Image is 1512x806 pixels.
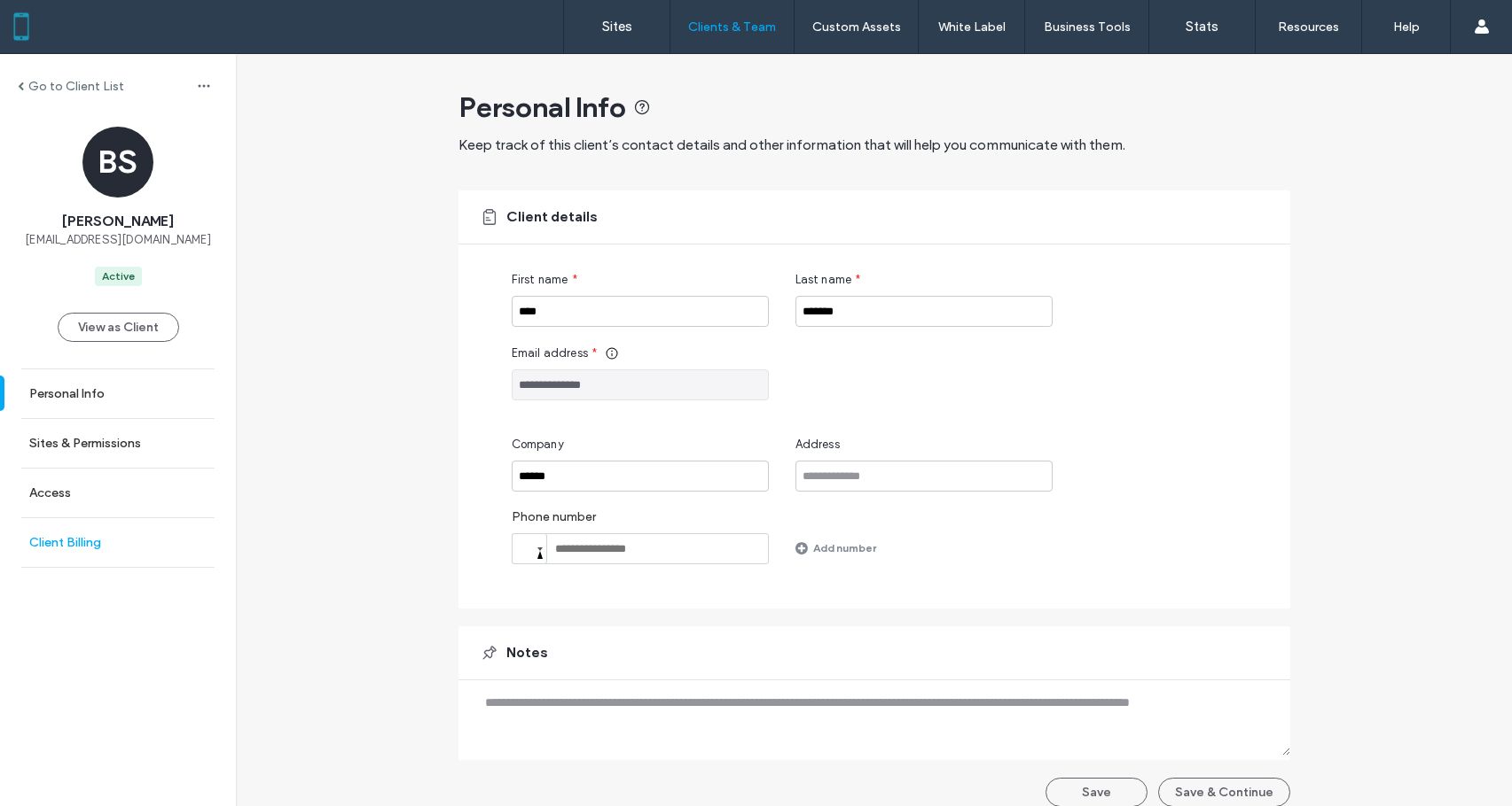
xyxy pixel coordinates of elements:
label: Add number [813,532,876,563]
input: Company [512,461,769,492]
label: Access [29,485,71,500]
span: Address [795,436,840,453]
label: Client Billing [29,535,101,550]
input: Email address [512,369,769,400]
label: Phone number [512,509,769,533]
input: First name [512,296,769,327]
label: Clients & Team [688,19,776,35]
span: First name [512,271,568,289]
label: Personal Info [29,386,105,401]
span: Notes [506,643,548,663]
input: Last name [795,296,1053,327]
div: BS [82,127,153,198]
span: Client details [506,207,598,227]
label: Sites & Permissions [29,436,141,451]
label: White Label [938,19,1006,35]
span: Help [40,12,76,28]
label: Sites [602,19,632,35]
span: Email address [512,345,589,362]
label: Resources [1278,19,1339,35]
span: Company [512,436,564,453]
span: [EMAIL_ADDRESS][DOMAIN_NAME] [25,231,211,249]
input: Address [795,461,1053,492]
span: [PERSON_NAME] [62,212,174,231]
span: Personal Info [458,89,626,125]
label: Help [1393,19,1420,35]
div: Active [102,268,135,284]
label: Custom Assets [812,19,901,35]
button: View as Client [58,313,179,342]
span: Keep track of this client’s contact details and other information that will help you communicate ... [458,136,1125,153]
label: Stats [1186,19,1218,35]
span: Last name [795,271,852,289]
label: Go to Client List [28,79,124,94]
label: Business Tools [1044,19,1131,35]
